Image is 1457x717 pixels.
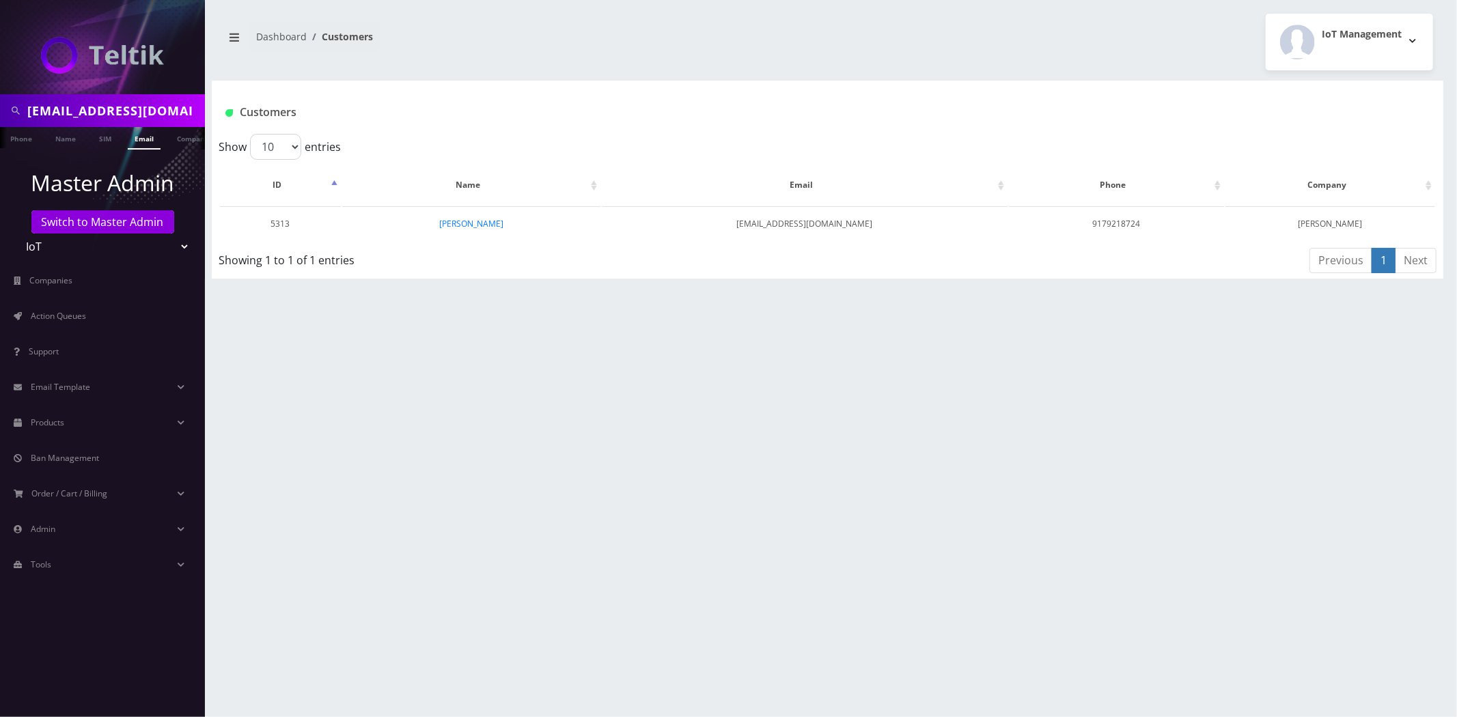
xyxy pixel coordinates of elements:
[31,210,174,234] a: Switch to Master Admin
[307,29,373,44] li: Customers
[342,165,600,205] th: Name: activate to sort column ascending
[31,452,99,464] span: Ban Management
[1322,29,1402,40] h2: IoT Management
[220,206,341,241] td: 5313
[41,37,164,74] img: IoT
[170,127,216,148] a: Company
[29,346,59,357] span: Support
[1009,165,1224,205] th: Phone: activate to sort column ascending
[220,165,341,205] th: ID: activate to sort column descending
[32,488,108,499] span: Order / Cart / Billing
[27,98,202,124] input: Search in Company
[31,310,86,322] span: Action Queues
[256,30,307,43] a: Dashboard
[602,165,1008,205] th: Email: activate to sort column ascending
[219,134,341,160] label: Show entries
[92,127,118,148] a: SIM
[219,247,716,268] div: Showing 1 to 1 of 1 entries
[31,523,55,535] span: Admin
[1372,248,1396,273] a: 1
[1225,165,1435,205] th: Company: activate to sort column ascending
[1225,206,1435,241] td: [PERSON_NAME]
[128,127,161,150] a: Email
[31,417,64,428] span: Products
[222,23,818,61] nav: breadcrumb
[3,127,39,148] a: Phone
[602,206,1008,241] td: [EMAIL_ADDRESS][DOMAIN_NAME]
[1009,206,1224,241] td: 9179218724
[1309,248,1372,273] a: Previous
[225,106,1225,119] h1: Customers
[31,381,90,393] span: Email Template
[1266,14,1433,70] button: IoT Management
[439,218,503,229] a: [PERSON_NAME]
[1395,248,1437,273] a: Next
[250,134,301,160] select: Showentries
[30,275,73,286] span: Companies
[48,127,83,148] a: Name
[31,559,51,570] span: Tools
